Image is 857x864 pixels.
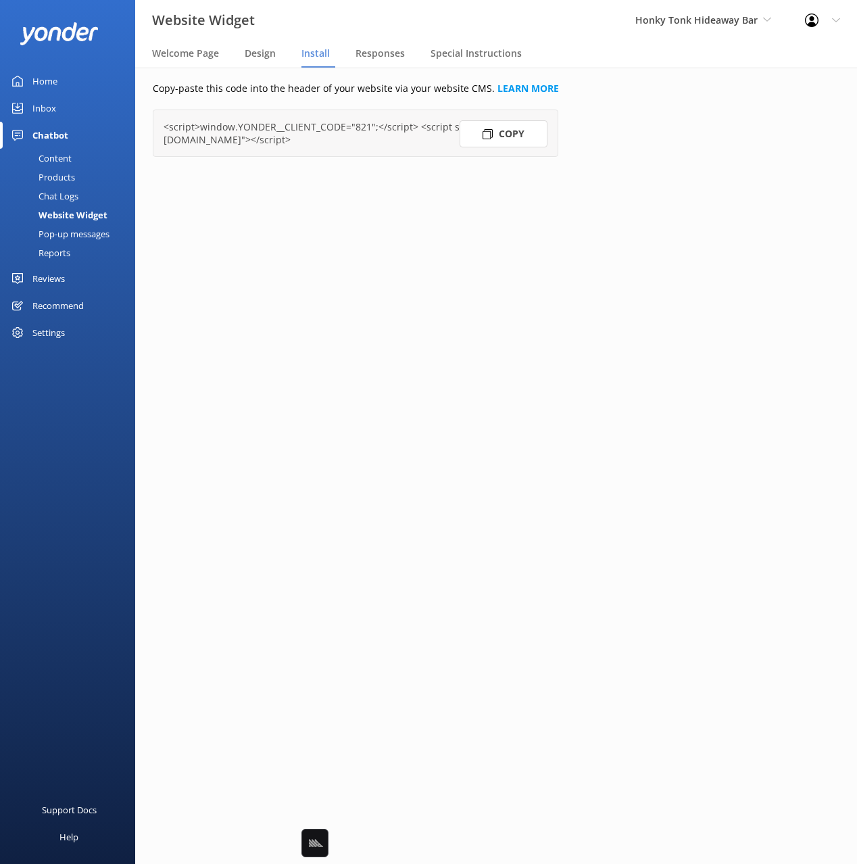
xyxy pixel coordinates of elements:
button: Copy [460,120,547,147]
div: Help [59,823,78,850]
div: Products [8,168,75,187]
a: Products [8,168,135,187]
a: Pop-up messages [8,224,135,243]
a: Website Widget [8,206,135,224]
div: Reviews [32,265,65,292]
p: Copy-paste this code into the header of your website via your website CMS. [153,81,587,96]
h3: Website Widget [152,9,255,31]
img: yonder-white-logo.png [20,22,98,45]
div: Content [8,149,72,168]
div: Chat Logs [8,187,78,206]
div: Support Docs [42,796,97,823]
span: Special Instructions [431,47,522,60]
div: Reports [8,243,70,262]
div: Chatbot [32,122,68,149]
div: Settings [32,319,65,346]
div: Recommend [32,292,84,319]
a: LEARN MORE [497,82,559,95]
a: Reports [8,243,135,262]
div: Home [32,68,57,95]
span: Honky Tonk Hideaway Bar [635,14,758,26]
a: Chat Logs [8,187,135,206]
span: Install [301,47,330,60]
div: Website Widget [8,206,107,224]
span: Design [245,47,276,60]
div: Pop-up messages [8,224,109,243]
div: <script>window.YONDER__CLIENT_CODE="821";</script> <script src="[URL][DOMAIN_NAME]"></script> [164,120,547,146]
a: Content [8,149,135,168]
span: Responses [356,47,405,60]
span: Welcome Page [152,47,219,60]
div: Inbox [32,95,56,122]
